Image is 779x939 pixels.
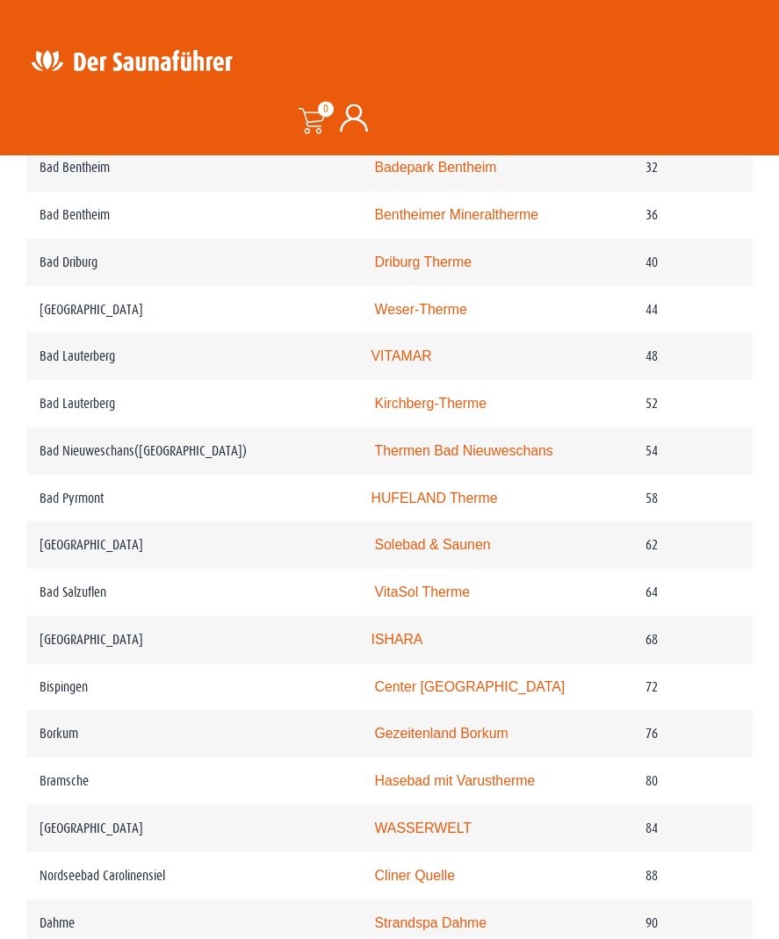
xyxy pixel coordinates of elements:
[375,207,539,222] a: Bentheimer Mineraltherme
[26,569,358,616] td: Bad Salzuflen
[632,710,753,757] td: 76
[375,821,472,835] a: WASSERWELT
[632,427,753,475] td: 54
[375,773,536,788] a: Hasebad mit Varustherme
[375,443,553,458] a: Thermen Bad Nieuweschans
[375,302,467,317] a: Weser-Therme
[632,475,753,522] td: 58
[371,632,423,647] a: ISHARA
[26,521,358,569] td: [GEOGRAPHIC_DATA]
[632,805,753,852] td: 84
[26,144,358,191] td: Bad Bentheim
[632,616,753,663] td: 68
[375,915,487,930] a: Strandspa Dahme
[375,160,497,175] a: Badepark Bentheim
[26,757,358,805] td: Bramsche
[632,286,753,333] td: 44
[375,584,471,599] a: VitaSol Therme
[26,852,358,900] td: Nordseebad Carolinensiel
[632,380,753,427] td: 52
[632,569,753,616] td: 64
[375,726,509,741] a: Gezeitenland Borkum
[632,191,753,239] td: 36
[375,537,491,552] a: Solebad & Saunen
[375,679,566,694] a: Center [GEOGRAPHIC_DATA]
[26,286,358,333] td: [GEOGRAPHIC_DATA]
[632,333,753,380] td: 48
[375,868,456,883] a: Cliner Quelle
[632,239,753,286] td: 40
[26,380,358,427] td: Bad Lauterberg
[371,348,432,363] a: VITAMAR
[632,144,753,191] td: 32
[26,333,358,380] td: Bad Lauterberg
[26,475,358,522] td: Bad Pyrmont
[632,663,753,711] td: 72
[632,521,753,569] td: 62
[26,616,358,663] td: [GEOGRAPHIC_DATA]
[371,491,498,505] a: HUFELAND Therme
[632,757,753,805] td: 80
[26,427,358,475] td: Bad Nieuweschans([GEOGRAPHIC_DATA])
[26,191,358,239] td: Bad Bentheim
[318,101,334,117] span: 0
[26,239,358,286] td: Bad Driburg
[26,805,358,852] td: [GEOGRAPHIC_DATA]
[26,710,358,757] td: Borkum
[375,396,487,411] a: Kirchberg-Therme
[26,663,358,711] td: Bispingen
[632,852,753,900] td: 88
[375,254,472,269] a: Driburg Therme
